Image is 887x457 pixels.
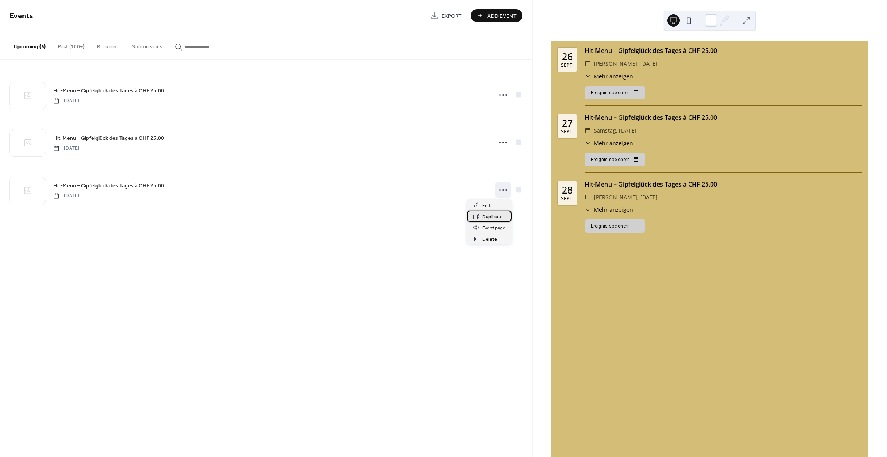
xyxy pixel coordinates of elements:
div: ​ [585,72,591,80]
button: Ereignis speichern [585,86,645,99]
div: 26 [562,52,573,61]
a: Hit-Menu – Gipfelglück des Tages à CHF 25.00 [53,86,164,95]
div: Hit-Menu – Gipfelglück des Tages à CHF 25.00 [585,180,862,189]
span: Mehr anzeigen [594,139,633,147]
div: Hit-Menu – Gipfelglück des Tages à CHF 25.00 [585,113,862,122]
span: [PERSON_NAME], [DATE] [594,193,658,202]
span: Mehr anzeigen [594,72,633,80]
span: Export [441,12,462,20]
div: 27 [562,118,573,128]
span: Edit [482,202,491,210]
a: Export [425,9,468,22]
a: Hit-Menu – Gipfelglück des Tages à CHF 25.00 [53,181,164,190]
div: ​ [585,139,591,147]
span: Duplicate [482,213,503,221]
button: ​Mehr anzeigen [585,206,633,214]
span: Event page [482,224,505,232]
button: Submissions [126,31,169,59]
span: Samstag, [DATE] [594,126,636,135]
div: ​ [585,59,591,68]
span: Events [10,8,33,24]
div: Hit-Menu – Gipfelglück des Tages à CHF 25.00 [585,46,862,55]
a: Hit-Menu – Gipfelglück des Tages à CHF 25.00 [53,134,164,143]
button: Ereignis speichern [585,153,645,166]
button: Past (100+) [52,31,91,59]
span: [DATE] [53,145,79,152]
button: Ereignis speichern [585,219,645,233]
button: Recurring [91,31,126,59]
div: Sept. [561,196,573,201]
span: [DATE] [53,97,79,104]
span: Hit-Menu – Gipfelglück des Tages à CHF 25.00 [53,182,164,190]
span: [DATE] [53,192,79,199]
div: Sept. [561,63,573,68]
div: Sept. [561,129,573,134]
button: ​Mehr anzeigen [585,72,633,80]
span: Add Event [487,12,517,20]
div: ​ [585,126,591,135]
span: Hit-Menu – Gipfelglück des Tages à CHF 25.00 [53,87,164,95]
button: Upcoming (3) [8,31,52,59]
button: ​Mehr anzeigen [585,139,633,147]
span: Delete [482,235,497,243]
span: [PERSON_NAME], [DATE] [594,59,658,68]
span: Mehr anzeigen [594,206,633,214]
button: Add Event [471,9,522,22]
div: ​ [585,206,591,214]
div: ​ [585,193,591,202]
div: 28 [562,185,573,195]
